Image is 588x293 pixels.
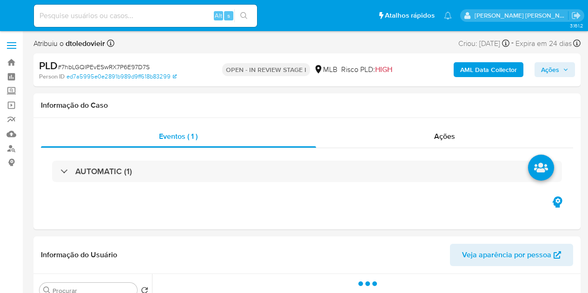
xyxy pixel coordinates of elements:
[341,65,392,75] span: Risco PLD:
[52,161,562,182] div: AUTOMATIC (1)
[33,39,105,49] span: Atribuiu o
[66,72,177,81] a: ed7a5995e0e2891b989d9ff618b83299
[34,10,257,22] input: Pesquise usuários ou casos...
[458,37,509,50] div: Criou: [DATE]
[64,38,105,49] b: dtoledovieir
[314,65,337,75] div: MLB
[159,131,198,142] span: Eventos ( 1 )
[541,62,559,77] span: Ações
[39,58,58,73] b: PLD
[41,250,117,260] h1: Informação do Usuário
[571,11,581,20] a: Sair
[511,37,514,50] span: -
[227,11,230,20] span: s
[39,72,65,81] b: Person ID
[375,64,392,75] span: HIGH
[434,131,455,142] span: Ações
[515,39,572,49] span: Expira em 24 dias
[460,62,517,77] b: AML Data Collector
[450,244,573,266] button: Veja aparência por pessoa
[75,166,132,176] h3: AUTOMATIC (1)
[222,63,310,76] p: OPEN - IN REVIEW STAGE I
[535,62,575,77] button: Ações
[462,244,551,266] span: Veja aparência por pessoa
[444,12,452,20] a: Notificações
[215,11,222,20] span: Alt
[58,62,150,72] span: # 7hbLGQIPEvESwRX7P6E97D7S
[475,11,568,20] p: danilo.toledo@mercadolivre.com
[454,62,523,77] button: AML Data Collector
[234,9,253,22] button: search-icon
[385,11,435,20] span: Atalhos rápidos
[41,101,573,110] h1: Informação do Caso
